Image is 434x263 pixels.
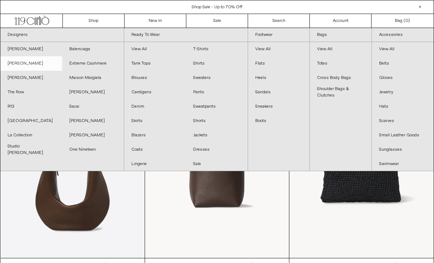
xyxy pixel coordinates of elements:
[372,28,434,42] a: Accessories
[186,99,248,114] a: Sweatpants
[372,85,434,99] a: Jewelry
[186,42,248,56] a: T-Shirts
[310,14,372,28] a: Account
[248,85,310,99] a: Sandals
[125,14,186,28] a: New In
[0,99,62,114] a: R13
[0,128,62,142] a: La Collection
[310,56,372,71] a: Totes
[62,56,124,71] a: Extreme Cashmere
[124,28,248,42] a: Ready To Wear
[63,14,125,28] a: Shop
[124,42,186,56] a: View All
[0,42,62,56] a: [PERSON_NAME]
[62,142,124,157] a: One Nineteen
[372,14,433,28] a: Bag ()
[248,14,310,28] a: Search
[405,18,408,24] span: 0
[124,71,186,85] a: Blouses
[372,128,434,142] a: Small Leather Goods
[372,157,434,171] a: Swimwear
[186,14,248,28] a: Sale
[372,99,434,114] a: Hats
[372,142,434,157] a: Sunglasses
[186,71,248,85] a: Sweaters
[0,142,62,157] a: Studio [PERSON_NAME]
[186,85,248,99] a: Pants
[186,56,248,71] a: Shirts
[62,99,124,114] a: Sacai
[310,28,372,42] a: Bags
[62,85,124,99] a: [PERSON_NAME]
[372,42,434,56] a: View All
[186,128,248,142] a: Jackets
[372,71,434,85] a: Gloves
[372,56,434,71] a: Belts
[62,71,124,85] a: Maison Margiela
[124,114,186,128] a: Skirts
[248,56,310,71] a: Flats
[248,71,310,85] a: Heels
[310,71,372,85] a: Cross Body Bags
[124,157,186,171] a: Lingerie
[0,56,62,71] a: [PERSON_NAME]
[248,114,310,128] a: Boots
[0,28,124,42] a: Designers
[372,114,434,128] a: Scarves
[62,128,124,142] a: [PERSON_NAME]
[62,42,124,56] a: Balenciaga
[124,85,186,99] a: Cardigans
[186,114,248,128] a: Shorts
[0,71,62,85] a: [PERSON_NAME]
[124,142,186,157] a: Coats
[310,85,372,99] a: Shoulder Bags & Clutches
[310,42,372,56] a: View All
[248,28,310,42] a: Footwear
[186,157,248,171] a: Sale
[124,56,186,71] a: Tank Tops
[248,99,310,114] a: Sneakers
[186,142,248,157] a: Dresses
[248,42,310,56] a: View All
[0,114,62,128] a: [GEOGRAPHIC_DATA]
[62,114,124,128] a: [PERSON_NAME]
[192,4,242,10] a: Shop Sale - Up to 70% Off
[0,85,62,99] a: The Row
[124,99,186,114] a: Denim
[124,128,186,142] a: Blazers
[405,18,410,24] span: )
